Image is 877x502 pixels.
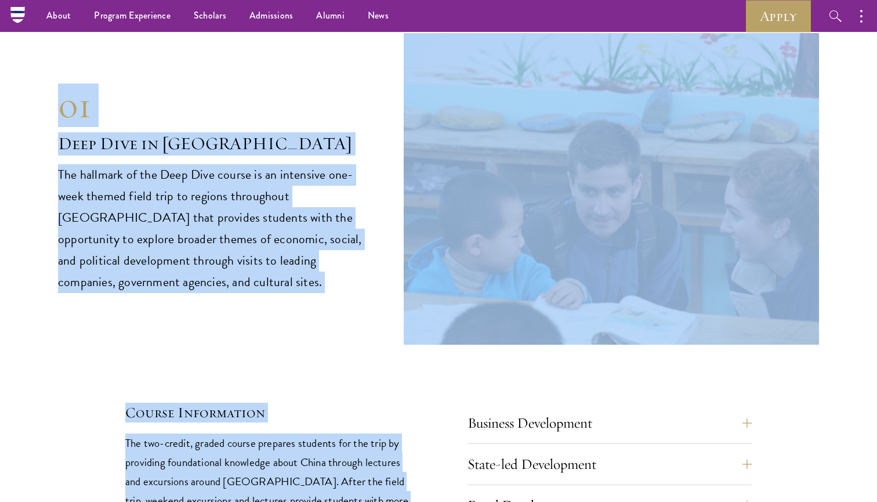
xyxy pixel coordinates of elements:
[468,409,752,437] button: Business Development
[58,85,369,127] div: 01
[468,450,752,478] button: State-led Development
[125,403,409,422] h5: Course Information
[58,132,369,156] h2: Deep Dive in [GEOGRAPHIC_DATA]
[58,164,369,293] p: The hallmark of the Deep Dive course is an intensive one-week themed field trip to regions throug...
